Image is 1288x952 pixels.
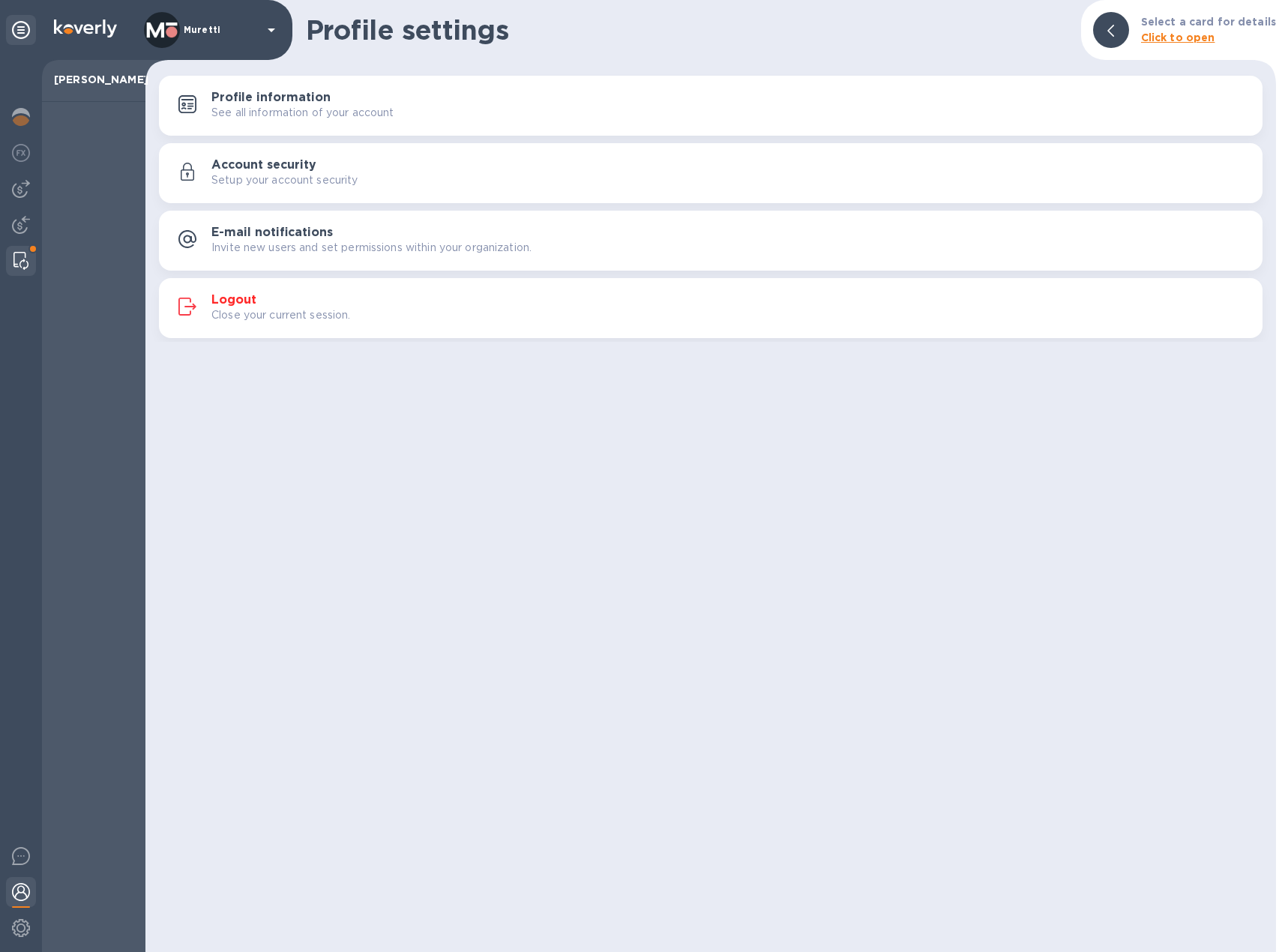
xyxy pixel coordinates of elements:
[54,72,133,87] p: [PERSON_NAME]
[211,158,316,172] h3: Account security
[211,105,394,121] p: See all information of your account
[54,19,117,37] img: Logo
[211,226,333,240] h3: E-mail notifications
[211,240,532,256] p: Invite new users and set permissions within your organization.
[211,172,358,188] p: Setup your account security
[306,14,1069,46] h1: Profile settings
[211,91,331,105] h3: Profile information
[211,307,351,323] p: Close your current session.
[159,143,1263,203] button: Account securitySetup your account security
[184,25,259,35] p: Muretti
[159,278,1263,338] button: LogoutClose your current session.
[159,76,1263,136] button: Profile informationSee all information of your account
[159,211,1263,271] button: E-mail notificationsInvite new users and set permissions within your organization.
[1141,31,1215,43] b: Click to open
[1141,16,1276,28] b: Select a card for details
[211,293,256,307] h3: Logout
[12,144,30,162] img: Foreign exchange
[6,15,36,45] div: Unpin categories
